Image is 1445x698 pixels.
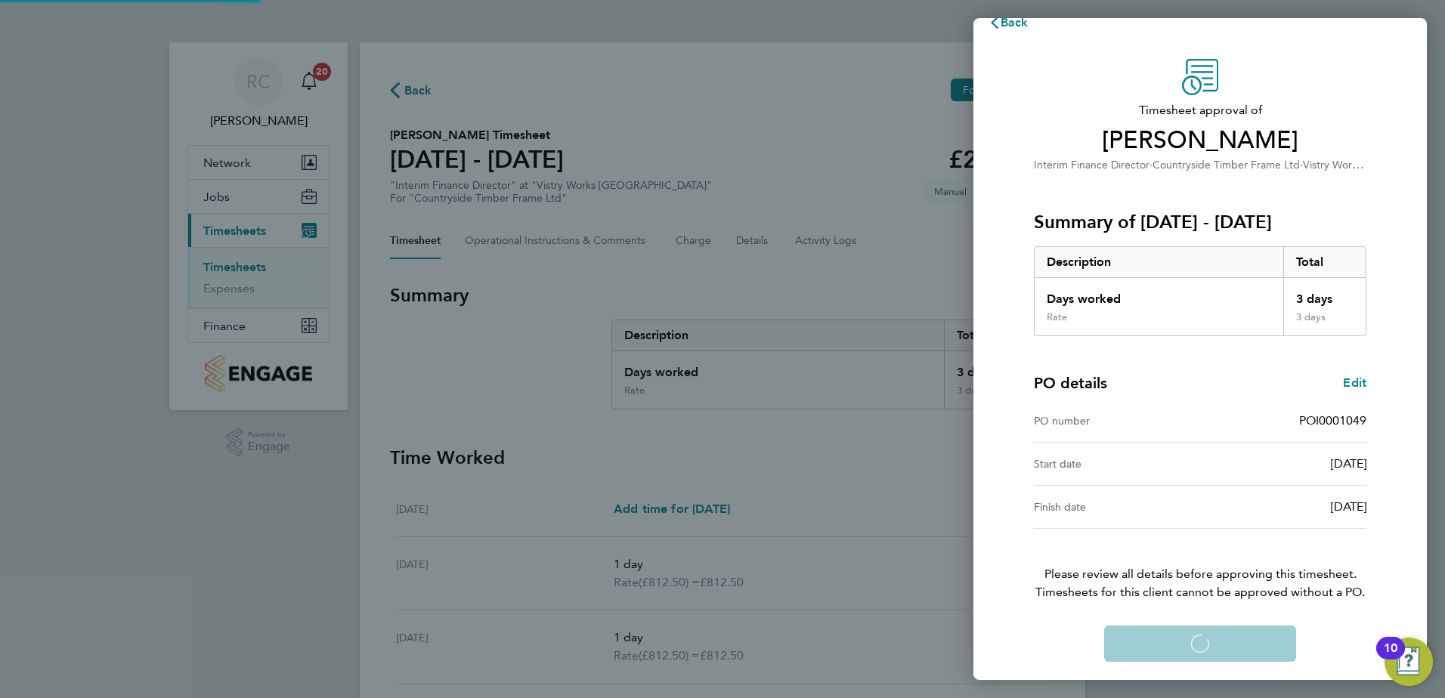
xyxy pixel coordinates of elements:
span: · [1300,159,1303,171]
div: Finish date [1034,498,1200,516]
button: Open Resource Center, 10 new notifications [1385,638,1433,686]
div: Summary of 25 - 31 Aug 2025 [1034,246,1366,336]
div: [DATE] [1200,498,1366,516]
span: Timesheet approval of [1034,101,1366,119]
span: · [1150,159,1153,171]
div: PO number [1034,412,1200,430]
a: Edit [1343,374,1366,392]
button: Back [973,8,1044,38]
span: Countryside Timber Frame Ltd [1153,159,1300,171]
span: Timesheets for this client cannot be approved without a PO. [1016,583,1385,601]
h4: PO details [1034,372,1107,394]
div: 3 days [1283,311,1366,335]
span: Edit [1343,375,1366,390]
div: Days worked [1035,278,1283,311]
div: Total [1283,247,1366,277]
h3: Summary of [DATE] - [DATE] [1034,210,1366,234]
span: POI0001049 [1299,413,1366,428]
div: Description [1035,247,1283,277]
span: Back [1001,15,1029,29]
div: Start date [1034,455,1200,473]
div: Rate [1047,311,1067,323]
span: Interim Finance Director [1034,159,1150,171]
div: [DATE] [1200,455,1366,473]
span: [PERSON_NAME] [1034,125,1366,156]
div: 10 [1384,648,1397,668]
div: 3 days [1283,278,1366,311]
p: Please review all details before approving this timesheet. [1016,529,1385,601]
